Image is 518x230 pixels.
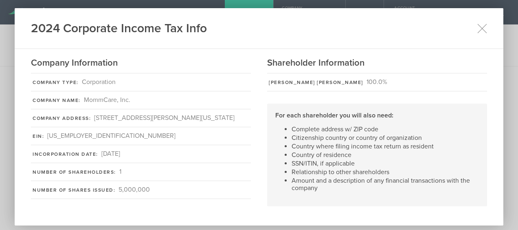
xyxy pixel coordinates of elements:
li: Country of residence [292,151,479,159]
div: Company Name: [33,97,81,104]
div: Incorporation Date: [33,150,98,158]
div: 1 [119,167,121,177]
div: MommCare, Inc. [84,95,130,105]
strong: For each shareholder you will also need: [275,111,393,119]
li: Country where filing income tax return as resident [292,143,479,150]
div: 100.0% [367,77,387,87]
div: EIN: [33,133,44,140]
div: Corporation [82,77,116,87]
div: [PERSON_NAME] [PERSON_NAME] [269,79,363,86]
li: Relationship to other shareholders [292,168,479,176]
iframe: Chat Widget [477,191,518,230]
h2: Company Information [31,57,251,69]
div: [US_EMPLOYER_IDENTIFICATION_NUMBER] [47,131,176,141]
div: Company Type: [33,79,79,86]
div: [STREET_ADDRESS][PERSON_NAME][US_STATE] [94,113,235,123]
div: 5,000,000 [119,185,150,195]
li: Complete address w/ ZIP code [292,126,479,133]
li: Citizenship country or country of organization [292,134,479,142]
div: [DATE] [101,149,120,159]
div: Number of Shareholders: [33,168,116,176]
li: SSN/ITIN, if applicable [292,160,479,167]
div: Company Address: [33,115,91,122]
li: Amount and a description of any financial transactions with the company [292,177,479,192]
h1: 2024 Corporate Income Tax Info [31,20,207,37]
h2: Shareholder Information [267,57,487,69]
div: Number of Shares Issued: [33,186,115,194]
